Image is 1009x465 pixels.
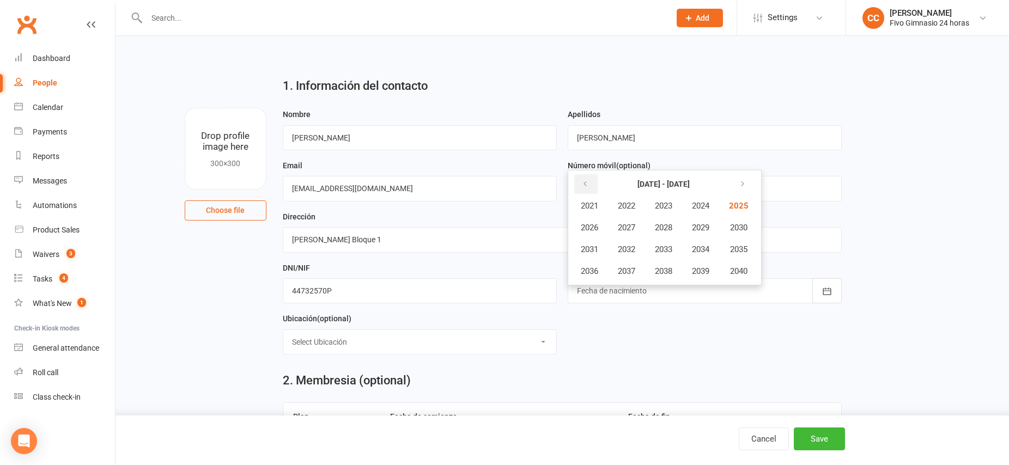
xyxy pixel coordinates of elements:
[283,374,411,387] h2: 2. Membresia (optional)
[14,120,115,144] a: Payments
[692,244,709,254] span: 2034
[609,239,645,260] button: 2032
[637,180,690,188] strong: [DATE] - [DATE]
[14,267,115,291] a: Tasks 4
[568,125,842,150] input: Apellidos
[14,385,115,409] a: Class kiosk mode
[677,9,723,27] button: Add
[692,223,709,233] span: 2029
[581,201,598,211] span: 2021
[692,266,709,276] span: 2039
[730,244,747,254] span: 2035
[283,108,311,120] label: Nombre
[720,217,758,238] button: 2030
[655,244,672,254] span: 2033
[618,403,787,431] th: Fecha de fin
[581,223,598,233] span: 2026
[720,239,758,260] button: 2035
[646,239,682,260] button: 2033
[11,428,37,454] div: Open Intercom Messenger
[581,266,598,276] span: 2036
[730,223,747,233] span: 2030
[14,336,115,360] a: General attendance kiosk mode
[646,261,682,282] button: 2038
[618,223,635,233] span: 2027
[283,262,310,274] label: DNI/NIF
[655,266,672,276] span: 2038
[890,8,969,18] div: [PERSON_NAME]
[33,127,67,136] div: Payments
[655,201,672,211] span: 2023
[572,239,607,260] button: 2031
[14,360,115,385] a: Roll call
[33,176,67,185] div: Messages
[283,313,351,325] label: Ubicación
[739,427,789,450] button: Cancel
[618,266,635,276] span: 2037
[683,261,719,282] button: 2039
[646,195,682,216] button: 2023
[720,261,758,282] button: 2040
[683,195,719,216] button: 2024
[283,227,842,252] input: Dirección
[568,108,600,120] label: Apellidos
[33,299,72,308] div: What's New
[572,261,607,282] button: 2036
[609,261,645,282] button: 2037
[283,79,842,93] h2: 1. Información del contacto
[33,103,63,112] div: Calendar
[59,273,68,283] span: 4
[609,217,645,238] button: 2027
[609,195,645,216] button: 2022
[692,201,709,211] span: 2024
[14,218,115,242] a: Product Sales
[618,244,635,254] span: 2032
[33,201,77,210] div: Automations
[14,144,115,169] a: Reports
[283,125,557,150] input: Nombre
[729,201,749,211] span: 2025
[380,403,618,431] th: Fecha de comienzo
[572,217,607,238] button: 2026
[14,46,115,71] a: Dashboard
[618,201,635,211] span: 2022
[862,7,884,29] div: CC
[581,244,598,254] span: 2031
[768,5,798,30] span: Settings
[14,169,115,193] a: Messages
[33,274,52,283] div: Tasks
[14,242,115,267] a: Waivers 3
[33,368,58,377] div: Roll call
[33,393,81,401] div: Class check-in
[185,200,266,220] button: Choose file
[66,249,75,258] span: 3
[283,278,557,303] input: DNI/NIF
[890,18,969,28] div: Fivo Gimnasio 24 horas
[283,160,302,172] label: Email
[317,314,351,323] spang: (optional)
[33,152,59,161] div: Reports
[683,217,719,238] button: 2029
[616,161,651,170] spang: (optional)
[730,266,747,276] span: 2040
[696,14,709,22] span: Add
[13,11,40,38] a: Clubworx
[14,95,115,120] a: Calendar
[143,10,662,26] input: Search...
[720,195,758,216] button: 2025
[14,71,115,95] a: People
[794,427,845,450] button: Save
[283,176,557,201] input: Email
[683,239,719,260] button: 2034
[33,225,80,234] div: Product Sales
[14,291,115,316] a: What's New1
[33,250,59,259] div: Waivers
[646,217,682,238] button: 2028
[33,78,57,87] div: People
[655,223,672,233] span: 2028
[77,298,86,307] span: 1
[14,193,115,218] a: Automations
[33,344,99,352] div: General attendance
[568,160,651,172] label: Número móvil
[283,211,315,223] label: Dirección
